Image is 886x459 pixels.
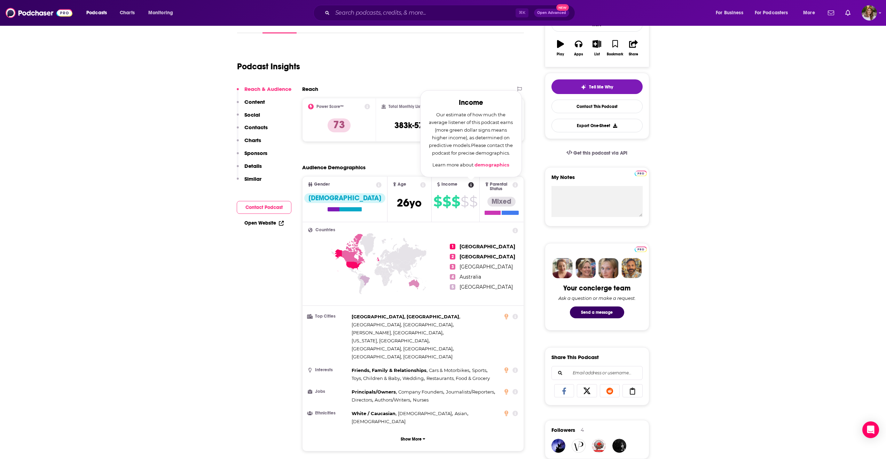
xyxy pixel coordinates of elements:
[455,411,467,416] span: Asian
[244,111,260,118] p: Social
[581,427,584,433] div: 4
[352,396,373,404] span: ,
[237,86,291,99] button: Reach & Audience
[86,8,107,18] span: Podcasts
[429,99,513,107] h2: Income
[352,337,430,345] span: ,
[143,7,182,18] button: open menu
[452,196,460,207] span: $
[244,99,265,105] p: Content
[862,421,879,438] div: Open Intercom Messenger
[598,258,619,278] img: Jules Profile
[460,274,481,280] span: Australia
[612,439,626,453] a: Neerdowell
[352,329,444,337] span: ,
[402,375,424,381] span: Wedding
[389,104,428,109] h2: Total Monthly Listens
[352,388,397,396] span: ,
[352,375,400,381] span: Toys, Children & Baby
[570,306,624,318] button: Send a message
[592,439,606,453] img: CaronaTea
[460,264,513,270] span: [GEOGRAPHIC_DATA]
[244,86,291,92] p: Reach & Audience
[450,284,455,290] span: 5
[115,7,139,18] a: Charts
[304,193,385,203] div: [DEMOGRAPHIC_DATA]
[594,52,600,56] div: List
[490,182,511,191] span: Parental Status
[81,7,116,18] button: open menu
[556,4,569,11] span: New
[320,5,582,21] div: Search podcasts, credits, & more...
[624,36,642,61] button: Share
[572,439,586,453] img: VivicaPartners
[441,182,457,187] span: Income
[570,36,588,61] button: Apps
[635,246,647,252] a: Pro website
[487,197,516,207] div: Mixed
[635,247,647,252] img: Podchaser Pro
[450,264,455,270] span: 3
[237,201,291,214] button: Contact Podcast
[551,354,599,360] h3: Share This Podcast
[460,243,515,250] span: [GEOGRAPHIC_DATA]
[450,274,455,280] span: 4
[314,182,330,187] span: Gender
[446,389,494,395] span: Journalists/Reporters
[352,330,442,335] span: [PERSON_NAME], [GEOGRAPHIC_DATA]
[352,374,401,382] span: ,
[352,366,428,374] span: ,
[308,314,349,319] h3: Top Cities
[426,375,490,381] span: Restaurants, Food & Grocery
[308,389,349,394] h3: Jobs
[621,258,642,278] img: Jon Profile
[755,8,788,18] span: For Podcasters
[398,410,453,418] span: ,
[398,182,406,187] span: Age
[308,368,349,372] h3: Interests
[575,258,596,278] img: Barbara Profile
[635,170,647,176] a: Pro website
[237,163,262,176] button: Details
[302,86,318,92] h2: Reach
[148,8,173,18] span: Monitoring
[352,322,453,327] span: [GEOGRAPHIC_DATA], [GEOGRAPHIC_DATA]
[244,124,268,131] p: Contacts
[237,124,268,137] button: Contacts
[429,367,469,373] span: Cars & Motorbikes
[442,196,451,207] span: $
[352,354,453,359] span: [GEOGRAPHIC_DATA], [GEOGRAPHIC_DATA]
[551,366,643,380] div: Search followers
[561,145,633,162] a: Get this podcast via API
[622,384,643,397] a: Copy Link
[461,196,469,207] span: $
[716,8,743,18] span: For Business
[352,313,460,321] span: ,
[244,150,267,156] p: Sponsors
[554,384,574,397] a: Share on Facebook
[558,295,636,301] div: Ask a question or make a request.
[472,367,486,373] span: Sports
[842,7,853,19] a: Show notifications dropdown
[629,52,638,56] div: Share
[352,321,454,329] span: ,
[352,345,454,353] span: ,
[429,111,513,157] p: Our estimate of how much the average listener of this podcast earns (more green dollar signs mean...
[328,118,351,132] p: 73
[557,52,564,56] div: Play
[750,7,798,18] button: open menu
[600,384,620,397] a: Share on Reddit
[446,388,495,396] span: ,
[6,6,72,20] a: Podchaser - Follow, Share and Rate Podcasts
[352,411,395,416] span: White / Caucasian
[237,111,260,124] button: Social
[551,439,565,453] a: Faelz
[429,161,513,169] p: Learn more about
[460,284,513,290] span: [GEOGRAPHIC_DATA]
[577,384,597,397] a: Share on X/Twitter
[332,7,516,18] input: Search podcasts, credits, & more...
[581,84,586,90] img: tell me why sparkle
[551,119,643,132] button: Export One-Sheet
[825,7,837,19] a: Show notifications dropdown
[394,120,432,131] h3: 383k-570k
